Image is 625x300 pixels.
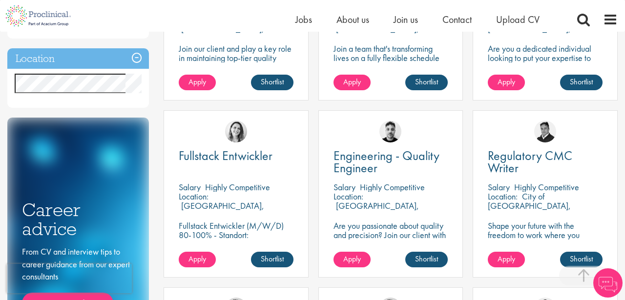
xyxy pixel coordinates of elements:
[22,200,134,238] h3: Career advice
[405,75,448,90] a: Shortlist
[251,75,293,90] a: Shortlist
[498,254,515,264] span: Apply
[496,13,540,26] a: Upload CV
[560,75,603,90] a: Shortlist
[488,191,571,220] p: City of [GEOGRAPHIC_DATA], [GEOGRAPHIC_DATA]
[593,268,623,298] img: Chatbot
[179,181,201,193] span: Salary
[560,252,603,267] a: Shortlist
[333,44,448,81] p: Join a team that's transforming lives on a fully flexible schedule with this Market Access Manage...
[179,252,216,267] a: Apply
[488,191,518,202] span: Location:
[343,254,361,264] span: Apply
[7,48,149,69] h3: Location
[442,13,472,26] a: Contact
[488,181,510,193] span: Salary
[488,44,603,100] p: Are you a dedicated individual looking to put your expertise to work fully flexibly in a remote p...
[188,254,206,264] span: Apply
[498,77,515,87] span: Apply
[488,147,572,176] span: Regulatory CMC Writer
[333,75,371,90] a: Apply
[179,75,216,90] a: Apply
[333,252,371,267] a: Apply
[488,150,603,174] a: Regulatory CMC Writer
[360,181,425,193] p: Highly Competitive
[514,181,579,193] p: Highly Competitive
[333,181,355,193] span: Salary
[251,252,293,267] a: Shortlist
[7,264,132,293] iframe: reCAPTCHA
[179,150,293,162] a: Fullstack Entwickler
[179,191,208,202] span: Location:
[488,75,525,90] a: Apply
[336,13,369,26] a: About us
[343,77,361,87] span: Apply
[179,200,264,220] p: [GEOGRAPHIC_DATA], [GEOGRAPHIC_DATA]
[295,13,312,26] a: Jobs
[225,120,247,142] img: Nur Ergiydiren
[488,252,525,267] a: Apply
[333,150,448,174] a: Engineering - Quality Engineer
[394,13,418,26] a: Join us
[379,120,401,142] img: Dean Fisher
[179,44,293,109] p: Join our client and play a key role in maintaining top-tier quality standards! If you have a keen...
[333,221,448,267] p: Are you passionate about quality and precision? Join our client with this engineering role and he...
[333,200,419,220] p: [GEOGRAPHIC_DATA], [GEOGRAPHIC_DATA]
[179,23,264,43] p: [GEOGRAPHIC_DATA], [GEOGRAPHIC_DATA]
[333,147,439,176] span: Engineering - Quality Engineer
[488,221,603,258] p: Shape your future with the freedom to work where you thrive! Join our client in this fully remote...
[333,191,363,202] span: Location:
[405,252,448,267] a: Shortlist
[188,77,206,87] span: Apply
[333,23,419,43] p: [GEOGRAPHIC_DATA], [GEOGRAPHIC_DATA]
[534,120,556,142] img: Peter Duvall
[205,181,270,193] p: Highly Competitive
[179,147,272,164] span: Fullstack Entwickler
[179,221,293,277] p: Fullstack Entwickler (M/W/D) 80-100% - Standort: [GEOGRAPHIC_DATA], [GEOGRAPHIC_DATA] - Arbeitsze...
